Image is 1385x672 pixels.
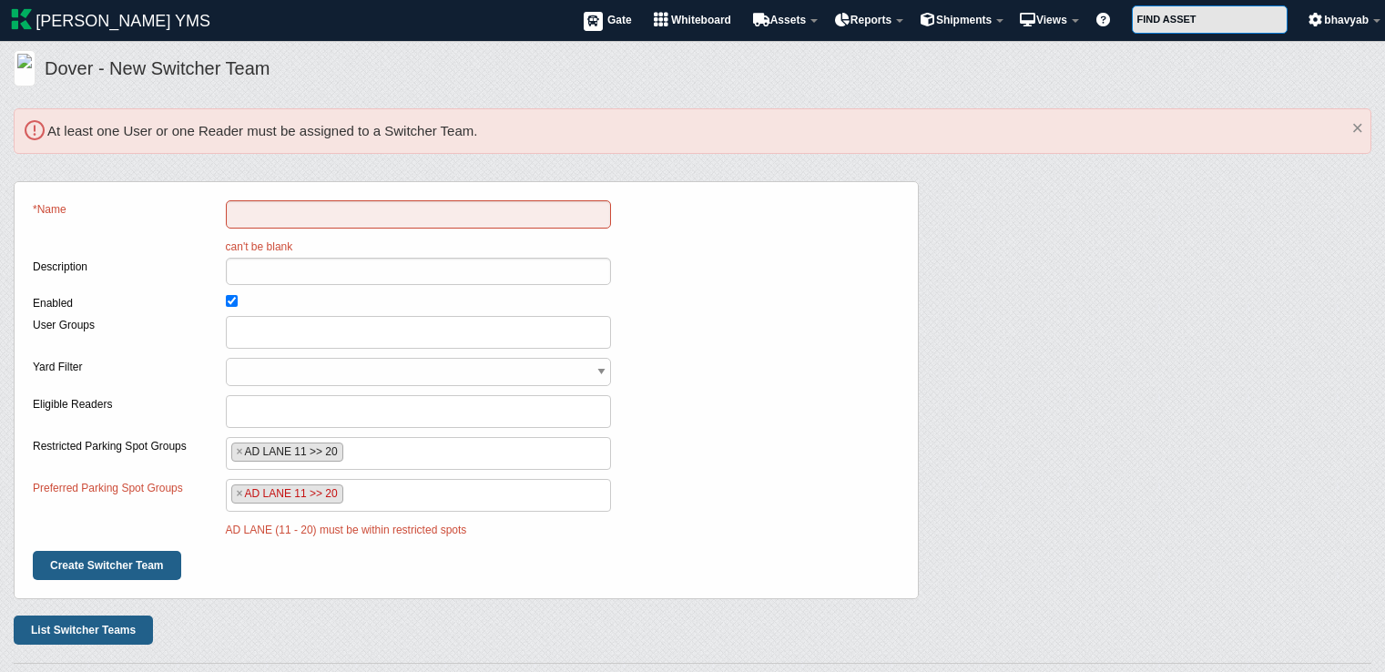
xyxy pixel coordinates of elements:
[607,14,632,26] span: Gate
[33,258,87,278] label: Description
[33,479,183,499] label: Preferred Parking Spot Groups
[1351,118,1363,138] button: ×
[850,14,891,26] span: Reports
[33,395,112,415] label: Eligible Readers
[33,358,82,378] label: Yard Filter
[1036,14,1067,26] span: Views
[231,443,343,462] li: AD LANE 11 >> 20
[226,521,467,541] label: AD LANE (11 - 20) must be within restricted spots
[33,316,95,336] label: User Groups
[237,443,243,461] span: ×
[33,437,187,457] label: Restricted Parking Spot Groups
[14,50,36,87] img: logo_kft-dov.png
[33,200,66,220] label: Name
[231,484,343,504] li: AD LANE 11 >> 20
[45,56,1362,87] h5: Dover - New Switcher Team
[671,14,731,26] span: Whiteboard
[237,485,243,503] span: ×
[36,12,210,30] span: [PERSON_NAME] YMS
[33,551,181,580] input: Create Switcher Team
[47,120,1338,142] li: At least one User or one Reader must be assigned to a Switcher Team.
[770,14,806,26] span: Assets
[11,8,33,30] img: kaleris_logo-3ebf2631ebc22a01c0151beb3e8d9086943fb6b0da84f721a237efad54b5fda7.svg
[33,294,73,314] label: Enabled
[226,238,293,258] label: can't be blank
[1324,14,1369,26] span: bhavyab
[14,616,153,645] a: List Switcher Teams
[33,203,37,216] abbr: required
[1351,117,1363,139] span: ×
[936,14,992,26] span: Shipments
[1132,5,1288,34] input: FIND ASSET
